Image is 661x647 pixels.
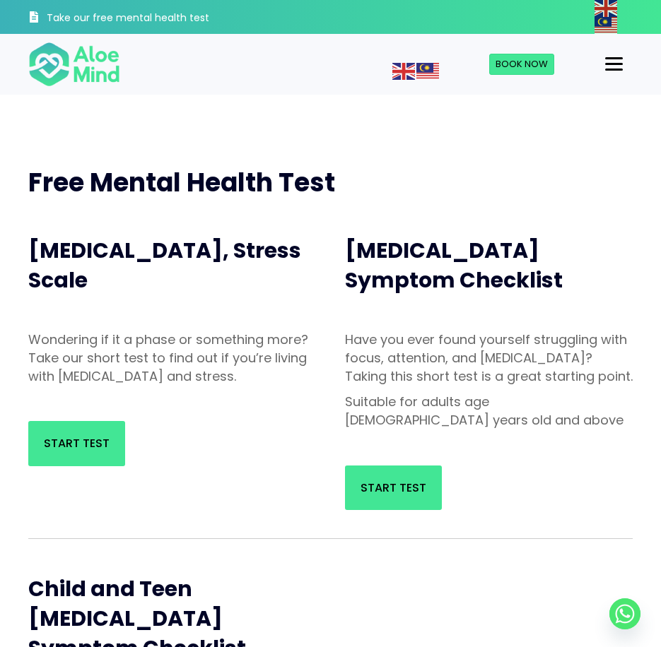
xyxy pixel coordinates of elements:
a: English [595,1,619,15]
span: [MEDICAL_DATA] Symptom Checklist [345,235,563,295]
button: Menu [599,52,628,76]
span: Start Test [44,435,110,451]
img: ms [595,17,617,34]
span: [MEDICAL_DATA], Stress Scale [28,235,301,295]
img: ms [416,63,439,80]
a: Malay [595,18,619,32]
span: Start Test [361,480,426,496]
a: Start Test [28,421,125,465]
p: Wondering if it a phase or something more? Take our short test to find out if you’re living with ... [28,331,317,386]
span: Book Now [496,57,548,71]
a: Start Test [345,465,442,510]
a: Book Now [489,54,554,75]
p: Suitable for adults age [DEMOGRAPHIC_DATA] years old and above [345,393,633,429]
a: Malay [416,64,440,78]
h3: Take our free mental health test [47,11,212,25]
a: English [392,64,416,78]
span: Free Mental Health Test [28,165,335,201]
a: Take our free mental health test [28,4,212,34]
img: en [392,63,415,80]
p: Have you ever found yourself struggling with focus, attention, and [MEDICAL_DATA]? Taking this sh... [345,331,633,386]
a: Whatsapp [609,598,640,629]
img: Aloe mind Logo [28,41,120,88]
